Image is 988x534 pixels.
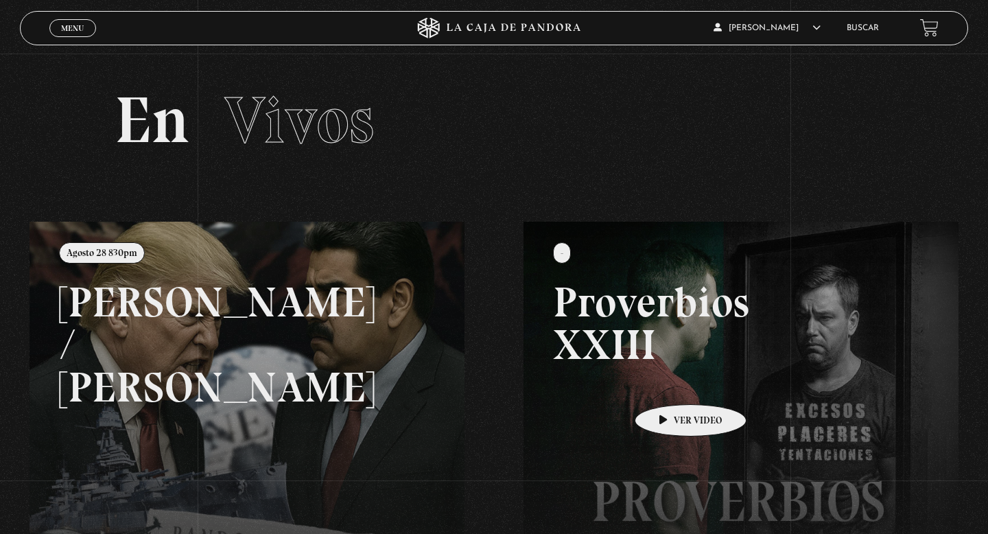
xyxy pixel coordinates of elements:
h2: En [115,88,873,153]
span: Cerrar [57,35,89,45]
span: [PERSON_NAME] [714,24,821,32]
a: Buscar [847,24,879,32]
span: Vivos [224,81,374,159]
span: Menu [61,24,84,32]
a: View your shopping cart [920,19,939,37]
